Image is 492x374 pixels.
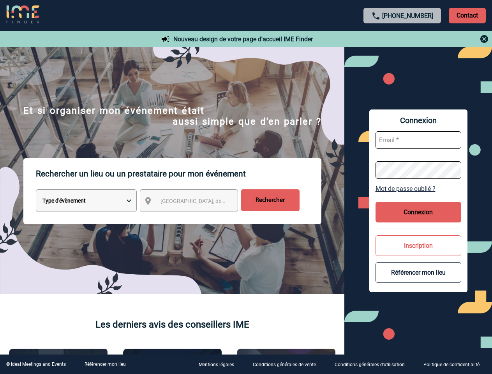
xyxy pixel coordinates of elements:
[376,262,461,283] button: Référencer mon lieu
[199,362,234,368] p: Mentions légales
[6,362,66,367] div: © Ideal Meetings and Events
[328,361,417,368] a: Conditions générales d'utilisation
[376,116,461,125] span: Connexion
[160,198,269,204] span: [GEOGRAPHIC_DATA], département, région...
[382,12,433,19] a: [PHONE_NUMBER]
[371,11,381,21] img: call-24-px.png
[376,235,461,256] button: Inscription
[423,362,480,368] p: Politique de confidentialité
[247,361,328,368] a: Conditions générales de vente
[85,362,126,367] a: Référencer mon lieu
[241,189,300,211] input: Rechercher
[417,361,492,368] a: Politique de confidentialité
[376,185,461,192] a: Mot de passe oublié ?
[335,362,405,368] p: Conditions générales d'utilisation
[376,202,461,222] button: Connexion
[376,131,461,149] input: Email *
[449,8,486,23] p: Contact
[253,362,316,368] p: Conditions générales de vente
[192,361,247,368] a: Mentions légales
[36,158,321,189] p: Rechercher un lieu ou un prestataire pour mon événement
